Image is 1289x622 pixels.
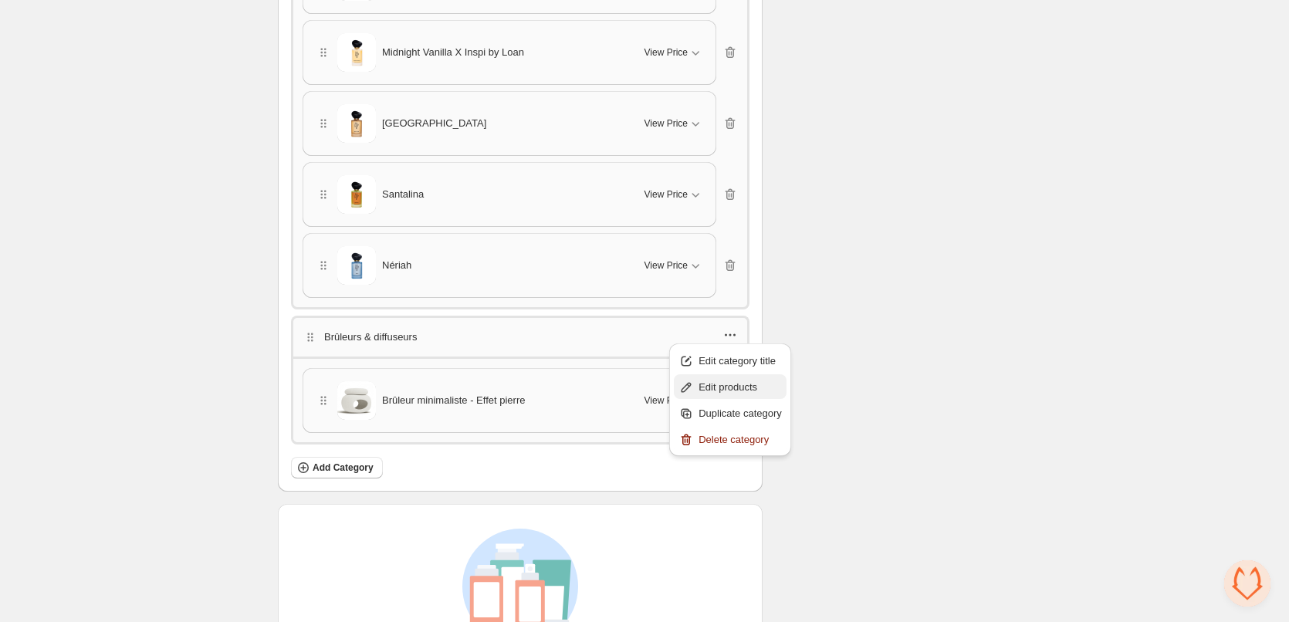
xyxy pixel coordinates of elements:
span: Nériah [382,258,411,273]
div: Open chat [1224,560,1270,607]
span: View Price [644,259,688,272]
span: Edit products [699,380,782,395]
span: View Price [644,117,688,130]
span: Brûleur minimaliste - Effet pierre [382,393,525,408]
span: View Price [644,188,688,201]
p: Brûleurs & diffuseurs [324,330,417,345]
span: Duplicate category [699,406,782,421]
button: View Price [635,388,712,413]
img: Midnight Vanilla X Inspi by Loan [337,33,376,72]
button: View Price [635,253,712,278]
span: Midnight Vanilla X Inspi by Loan [382,45,524,60]
button: View Price [635,182,712,207]
img: Bois d'Ivoire [337,104,376,143]
button: View Price [635,111,712,136]
button: Add Category [291,457,383,478]
button: View Price [635,40,712,65]
img: Santalina [337,175,376,214]
img: Brûleur minimaliste - Effet pierre [337,381,376,420]
span: [GEOGRAPHIC_DATA] [382,116,486,131]
img: Nériah [337,246,376,285]
span: Add Category [313,461,374,474]
span: Delete category [699,432,782,448]
span: Santalina [382,187,424,202]
span: View Price [644,394,688,407]
span: Edit category title [699,353,782,369]
span: View Price [644,46,688,59]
